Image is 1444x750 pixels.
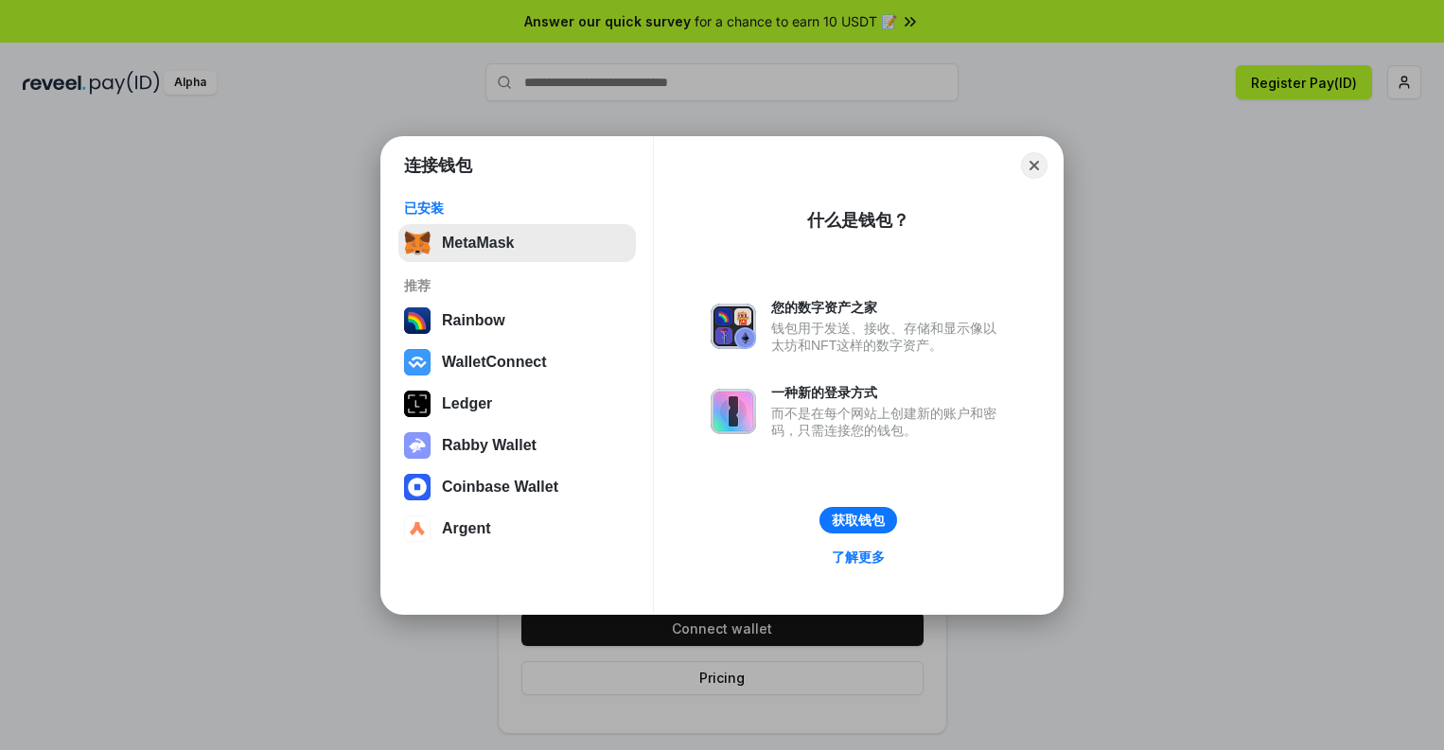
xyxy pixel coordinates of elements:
h1: 连接钱包 [404,154,472,177]
img: svg+xml,%3Csvg%20fill%3D%22none%22%20height%3D%2233%22%20viewBox%3D%220%200%2035%2033%22%20width%... [404,230,431,256]
div: 已安装 [404,200,630,217]
button: Ledger [398,385,636,423]
div: Rainbow [442,312,505,329]
div: 一种新的登录方式 [771,384,1006,401]
div: Ledger [442,395,492,412]
img: svg+xml,%3Csvg%20xmlns%3D%22http%3A%2F%2Fwww.w3.org%2F2000%2Fsvg%22%20fill%3D%22none%22%20viewBox... [711,304,756,349]
button: Coinbase Wallet [398,468,636,506]
div: Argent [442,520,491,537]
div: 推荐 [404,277,630,294]
button: WalletConnect [398,343,636,381]
button: 获取钱包 [819,507,897,533]
img: svg+xml,%3Csvg%20xmlns%3D%22http%3A%2F%2Fwww.w3.org%2F2000%2Fsvg%22%20width%3D%2228%22%20height%3... [404,391,431,417]
button: MetaMask [398,224,636,262]
button: Argent [398,510,636,548]
div: 获取钱包 [832,512,885,529]
button: Close [1021,152,1048,179]
img: svg+xml,%3Csvg%20xmlns%3D%22http%3A%2F%2Fwww.w3.org%2F2000%2Fsvg%22%20fill%3D%22none%22%20viewBox... [711,389,756,434]
div: Rabby Wallet [442,437,537,454]
div: MetaMask [442,235,514,252]
img: svg+xml,%3Csvg%20width%3D%2228%22%20height%3D%2228%22%20viewBox%3D%220%200%2028%2028%22%20fill%3D... [404,515,431,542]
div: WalletConnect [442,354,547,371]
button: Rabby Wallet [398,427,636,464]
a: 了解更多 [820,545,896,569]
img: svg+xml,%3Csvg%20width%3D%2228%22%20height%3D%2228%22%20viewBox%3D%220%200%2028%2028%22%20fill%3D... [404,349,431,375]
div: Coinbase Wallet [442,479,558,496]
div: 钱包用于发送、接收、存储和显示像以太坊和NFT这样的数字资产。 [771,320,1006,354]
img: svg+xml,%3Csvg%20xmlns%3D%22http%3A%2F%2Fwww.w3.org%2F2000%2Fsvg%22%20fill%3D%22none%22%20viewBox... [404,432,431,459]
div: 什么是钱包？ [807,209,909,232]
img: svg+xml,%3Csvg%20width%3D%22120%22%20height%3D%22120%22%20viewBox%3D%220%200%20120%20120%22%20fil... [404,307,431,334]
div: 您的数字资产之家 [771,299,1006,316]
div: 而不是在每个网站上创建新的账户和密码，只需连接您的钱包。 [771,405,1006,439]
button: Rainbow [398,302,636,340]
div: 了解更多 [832,549,885,566]
img: svg+xml,%3Csvg%20width%3D%2228%22%20height%3D%2228%22%20viewBox%3D%220%200%2028%2028%22%20fill%3D... [404,474,431,500]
